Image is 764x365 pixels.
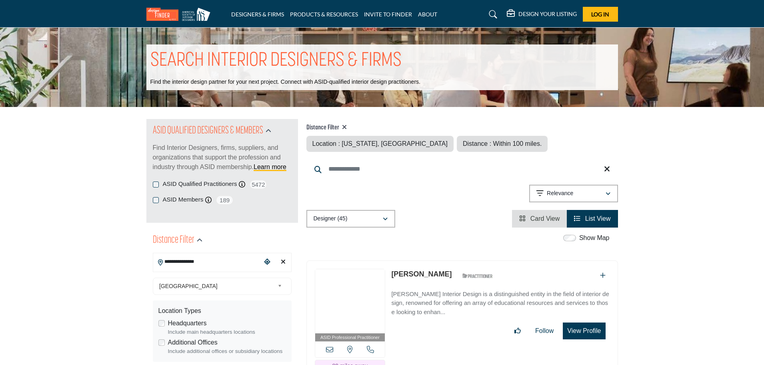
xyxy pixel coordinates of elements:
span: 189 [216,195,234,205]
p: [PERSON_NAME] Interior Design is a distinguished entity in the field of interior design, renowned... [391,290,609,317]
span: ASID Professional Practitioner [320,334,380,341]
label: Headquarters [168,319,207,328]
span: [GEOGRAPHIC_DATA] [159,281,274,291]
span: Card View [530,215,560,222]
span: Distance : Within 100 miles. [463,140,542,147]
a: INVITE TO FINDER [364,11,412,18]
p: Relevance [547,190,573,198]
li: List View [567,210,618,228]
div: DESIGN YOUR LISTING [507,10,577,19]
span: List View [585,215,611,222]
a: [PERSON_NAME] Interior Design is a distinguished entity in the field of interior design, renowned... [391,285,609,317]
a: PRODUCTS & RESOURCES [290,11,358,18]
a: View Card [519,215,560,222]
p: Find Interior Designers, firms, suppliers, and organizations that support the profession and indu... [153,143,292,172]
div: Clear search location [277,254,289,271]
div: Choose your current location [261,254,273,271]
a: Search [481,8,502,21]
p: Find the interior design partner for your next project. Connect with ASID-qualified interior desi... [150,78,420,86]
label: ASID Members [163,195,204,204]
button: Follow [530,323,559,339]
input: ASID Members checkbox [153,197,159,203]
img: ASID Qualified Practitioners Badge Icon [459,271,495,281]
span: Log In [591,11,609,18]
img: Jaya Rose [315,269,385,333]
span: Location : [US_STATE], [GEOGRAPHIC_DATA] [312,140,448,147]
div: Location Types [158,306,286,316]
a: View List [574,215,610,222]
a: ASID Professional Practitioner [315,269,385,342]
a: [PERSON_NAME] [391,270,452,278]
li: Card View [512,210,567,228]
input: Search Location [153,254,261,270]
label: Show Map [579,233,610,243]
button: View Profile [563,323,605,339]
p: Designer (45) [314,215,348,223]
h4: Distance Filter [306,124,548,132]
div: Include additional offices or subsidiary locations [168,347,286,355]
p: Jaya Rose [391,269,452,280]
h1: SEARCH INTERIOR DESIGNERS & FIRMS [150,48,402,73]
input: ASID Qualified Practitioners checkbox [153,181,159,188]
h5: DESIGN YOUR LISTING [518,10,577,18]
input: Search Keyword [306,159,618,179]
button: Like listing [509,323,526,339]
h2: Distance Filter [153,233,194,248]
button: Designer (45) [306,210,395,228]
div: Include main headquarters locations [168,328,286,336]
a: ABOUT [418,11,437,18]
label: ASID Qualified Practitioners [163,179,237,189]
a: DESIGNERS & FIRMS [231,11,284,18]
a: Learn more [254,163,286,170]
button: Relevance [529,185,618,202]
label: Additional Offices [168,338,218,347]
h2: ASID QUALIFIED DESIGNERS & MEMBERS [153,124,263,138]
span: 5472 [249,179,267,190]
img: Site Logo [146,8,214,21]
a: Add To List [600,272,606,279]
button: Log In [583,7,618,22]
